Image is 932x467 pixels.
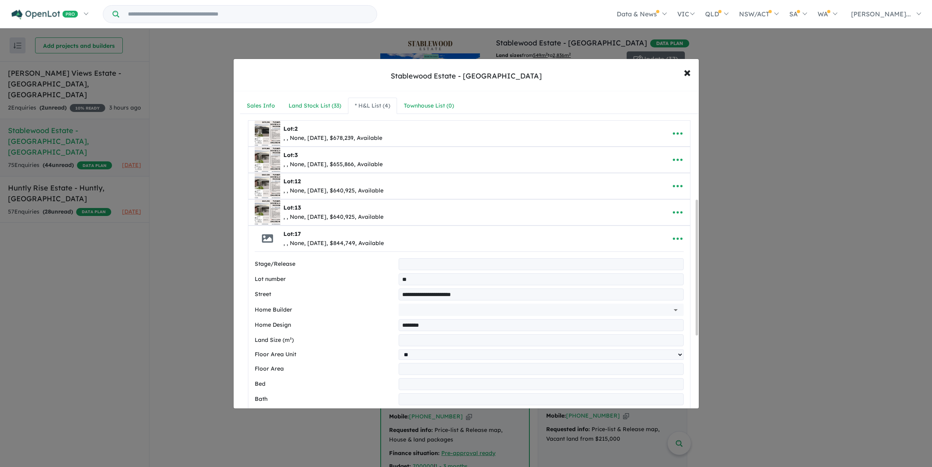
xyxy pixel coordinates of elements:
[295,151,298,159] span: 3
[255,379,396,389] label: Bed
[255,364,396,374] label: Floor Area
[670,304,681,316] button: Open
[12,10,78,20] img: Openlot PRO Logo White
[255,336,396,345] label: Land Size (m²)
[247,101,275,111] div: Sales Info
[283,204,301,211] b: Lot:
[283,133,382,143] div: , , None, [DATE], $678,239, Available
[121,6,375,23] input: Try estate name, suburb, builder or developer
[355,101,390,111] div: * H&L List ( 4 )
[255,173,280,199] img: Stablewood%20Estate%20-%20Benalla%20%20-%20Lot%2012___1756354344.png
[283,125,298,132] b: Lot:
[255,394,396,404] label: Bath
[255,350,396,359] label: Floor Area Unit
[283,186,383,196] div: , , None, [DATE], $640,925, Available
[851,10,911,18] span: [PERSON_NAME]...
[283,212,383,222] div: , , None, [DATE], $640,925, Available
[255,200,280,225] img: Stablewood%20Estate%20-%20Benalla%20%20-%20Lot%2013___1756359960.png
[295,125,298,132] span: 2
[283,230,301,237] b: Lot:
[255,290,396,299] label: Street
[295,178,301,185] span: 12
[255,121,280,146] img: Stablewood%20Estate%20-%20Benalla%20%20-%20Lot%202___1756353791.png
[255,320,396,330] label: Home Design
[283,239,384,248] div: , , None, [DATE], $844,749, Available
[283,178,301,185] b: Lot:
[283,160,383,169] div: , , None, [DATE], $655,866, Available
[289,101,341,111] div: Land Stock List ( 33 )
[295,230,301,237] span: 17
[295,204,301,211] span: 13
[255,305,396,315] label: Home Builder
[404,101,454,111] div: Townhouse List ( 0 )
[391,71,542,81] div: Stablewood Estate - [GEOGRAPHIC_DATA]
[255,275,396,284] label: Lot number
[255,147,280,173] img: Stablewood%20Estate%20-%20Benalla%20%20-%20Lot%203___1756354109.png
[255,259,396,269] label: Stage/Release
[684,63,691,80] span: ×
[283,151,298,159] b: Lot:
